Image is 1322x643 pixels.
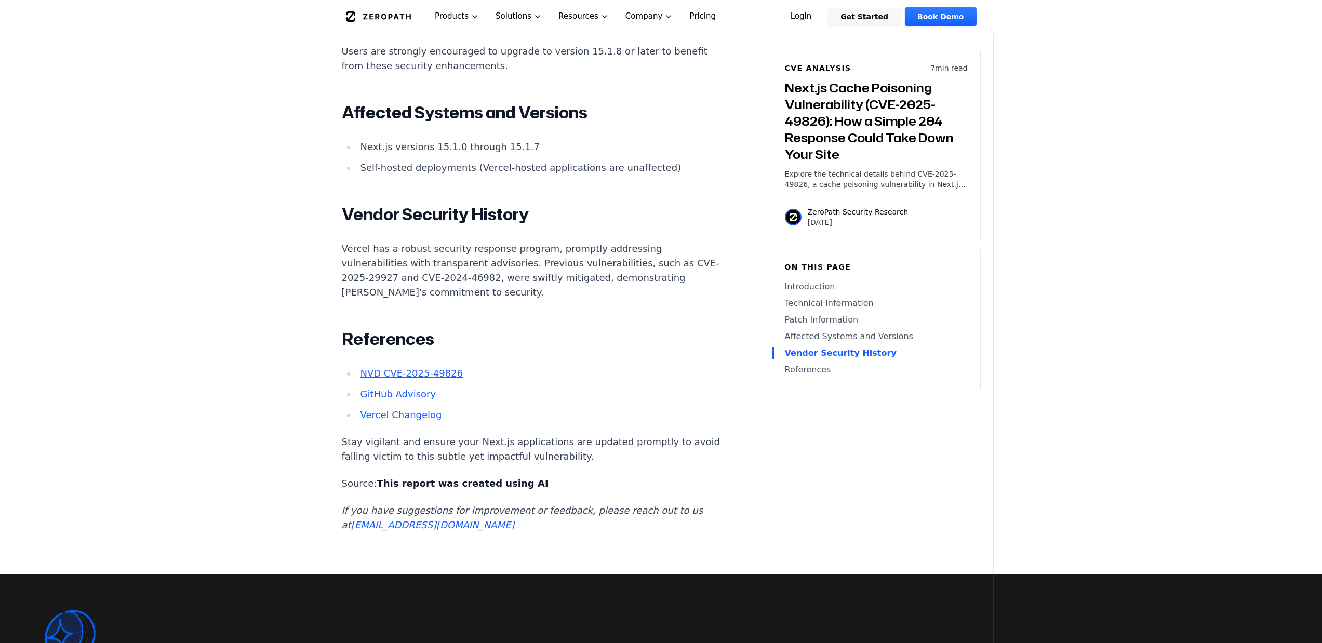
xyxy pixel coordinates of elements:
h6: CVE Analysis [785,63,851,73]
em: If you have suggestions for improvement or feedback, please reach out to us at [342,505,703,530]
p: Users are strongly encouraged to upgrade to version 15.1.8 or later to benefit from these securit... [342,44,728,73]
a: GitHub Advisory [360,389,436,399]
a: Login [778,7,824,26]
p: Vercel has a robust security response program, promptly addressing vulnerabilities with transpare... [342,242,728,300]
h2: Affected Systems and Versions [342,102,728,123]
a: Patch Information [785,314,968,326]
li: Self-hosted deployments (Vercel-hosted applications are unaffected) [356,160,728,175]
a: References [785,364,968,376]
img: ZeroPath Security Research [785,209,802,225]
a: Vendor Security History [785,347,968,359]
p: ZeroPath Security Research [808,207,909,217]
h3: Next.js Cache Poisoning Vulnerability (CVE-2025-49826): How a Simple 204 Response Could Take Down... [785,79,968,163]
a: [EMAIL_ADDRESS][DOMAIN_NAME] [351,519,515,530]
li: Next.js versions 15.1.0 through 15.1.7 [356,140,728,154]
p: Source: [342,476,728,491]
p: [DATE] [808,217,909,227]
p: Explore the technical details behind CVE-2025-49826, a cache poisoning vulnerability in Next.js t... [785,169,968,190]
a: Vercel Changelog [360,409,442,420]
a: Introduction [785,280,968,293]
p: 7 min read [930,63,967,73]
h2: Vendor Security History [342,204,728,225]
a: NVD CVE-2025-49826 [360,368,463,379]
h2: References [342,329,728,350]
a: Affected Systems and Versions [785,330,968,343]
strong: This report was created using AI [377,478,548,489]
a: Book Demo [905,7,976,26]
a: Technical Information [785,297,968,310]
p: Stay vigilant and ensure your Next.js applications are updated promptly to avoid falling victim t... [342,435,728,464]
h6: On this page [785,262,968,272]
a: Get Started [828,7,901,26]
